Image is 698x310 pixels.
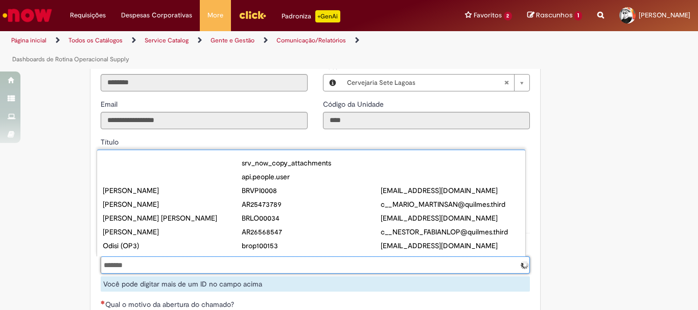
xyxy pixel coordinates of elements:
div: [PERSON_NAME] [103,199,242,209]
div: "/><script Bar [103,254,242,265]
div: [PERSON_NAME] [103,185,242,196]
div: AR26568547 [242,227,381,237]
div: Odisi (OP3) [103,241,242,251]
div: brop100153 [242,241,381,251]
div: BRLO00034 [242,213,381,223]
div: [EMAIL_ADDRESS][DOMAIN_NAME] [381,241,520,251]
ul: Quem é o ID Impactado? [97,154,525,256]
div: [PERSON_NAME] [PERSON_NAME] [103,213,242,223]
div: [PERSON_NAME] [103,227,242,237]
div: BRVPI0008 [242,185,381,196]
div: [EMAIL_ADDRESS][DOMAIN_NAME] [381,213,520,223]
div: api.people.user [242,172,381,182]
div: c__MARIO_MARTINSAN@quilmes.third [381,199,520,209]
div: a@[DOMAIN_NAME] [381,254,520,265]
div: a@[DOMAIN_NAME] [242,254,381,265]
div: srv_now_copy_attachments [242,158,381,168]
div: c__NESTOR_FABIANLOP@quilmes.third [381,227,520,237]
div: [EMAIL_ADDRESS][DOMAIN_NAME] [381,185,520,196]
div: AR25473789 [242,199,381,209]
